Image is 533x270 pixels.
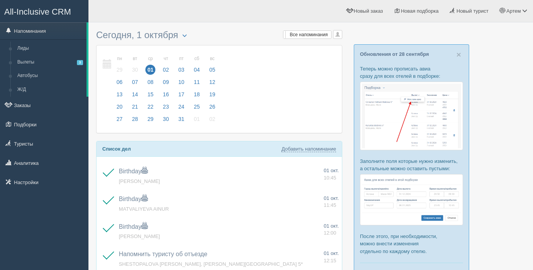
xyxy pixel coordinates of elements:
[177,65,187,75] span: 03
[14,42,87,55] a: Лиды
[143,90,158,102] a: 15
[145,89,155,99] span: 15
[115,102,125,112] span: 20
[177,55,187,62] small: пт
[174,90,189,102] a: 17
[112,51,127,78] a: пн 29
[324,168,339,173] span: 01 окт.
[128,78,142,90] a: 07
[177,114,187,124] span: 31
[207,102,217,112] span: 26
[102,146,131,152] b: Список дел
[159,115,173,127] a: 30
[161,55,171,62] small: чт
[190,78,204,90] a: 11
[119,206,169,212] a: MATVALIYEVA AINUR
[324,223,339,229] span: 01 окт.
[174,115,189,127] a: 31
[119,223,148,230] a: Birthday
[128,90,142,102] a: 14
[119,178,160,184] a: [PERSON_NAME]
[324,195,339,209] a: 01 окт. 11:45
[360,158,463,172] p: Заполните поля которые нужно изменить, а остальные можно оставить пустыми:
[112,102,127,115] a: 20
[207,65,217,75] span: 05
[14,83,87,97] a: Ж/Д
[159,78,173,90] a: 09
[130,65,140,75] span: 30
[192,65,202,75] span: 04
[0,0,88,22] a: All-Inclusive CRM
[324,223,339,237] a: 01 окт. 12:00
[161,114,171,124] span: 30
[205,78,218,90] a: 12
[192,114,202,124] span: 01
[115,77,125,87] span: 06
[281,146,336,152] a: Добавить напоминание
[115,55,125,62] small: пн
[192,102,202,112] span: 25
[360,51,429,57] a: Обновления от 28 сентября
[354,8,383,14] span: Новый заказ
[130,55,140,62] small: вт
[161,65,171,75] span: 02
[360,174,463,225] img: %D0%BF%D0%BE%D0%B4%D0%B1%D0%BE%D1%80%D0%BA%D0%B0-%D0%B0%D0%B2%D0%B8%D0%B0-2-%D1%81%D1%80%D0%BC-%D...
[112,90,127,102] a: 13
[145,102,155,112] span: 22
[174,51,189,78] a: пт 03
[130,77,140,87] span: 07
[161,77,171,87] span: 09
[192,89,202,99] span: 18
[14,55,87,69] a: Вылеты3
[290,32,328,37] span: Все напоминания
[360,233,463,255] p: После этого, при необходимости, можно внести изменения отдельно по каждому отелю.
[177,77,187,87] span: 10
[207,114,217,124] span: 02
[324,175,336,181] span: 10:45
[207,77,217,87] span: 12
[119,168,148,174] span: Birthday
[207,55,217,62] small: вс
[115,89,125,99] span: 13
[207,89,217,99] span: 19
[205,51,218,78] a: вс 05
[324,230,336,236] span: 12:00
[119,233,160,239] span: [PERSON_NAME]
[112,78,127,90] a: 06
[115,65,125,75] span: 29
[324,195,339,201] span: 01 окт.
[190,51,204,78] a: сб 04
[143,115,158,127] a: 29
[77,60,83,65] span: 3
[360,65,463,80] p: Теперь можно прописать авиа сразу для всех отелей в подборке:
[192,77,202,87] span: 11
[190,102,204,115] a: 25
[205,115,218,127] a: 02
[174,102,189,115] a: 24
[143,51,158,78] a: ср 01
[360,82,463,150] img: %D0%BF%D0%BE%D0%B4%D0%B1%D0%BE%D1%80%D0%BA%D0%B0-%D0%B0%D0%B2%D0%B8%D0%B0-1-%D1%81%D1%80%D0%BC-%D...
[456,50,461,59] button: Close
[145,55,155,62] small: ср
[119,251,207,257] a: Напомнить туристу об отъезде
[159,90,173,102] a: 16
[130,114,140,124] span: 28
[145,65,155,75] span: 01
[506,8,521,14] span: Артем
[456,50,461,59] span: ×
[324,250,339,264] a: 01 окт. 12:15
[205,90,218,102] a: 19
[128,115,142,127] a: 28
[145,114,155,124] span: 29
[324,167,339,181] a: 01 окт. 10:45
[324,258,336,263] span: 12:15
[112,115,127,127] a: 27
[119,261,303,267] a: SHESTOPALOVA [PERSON_NAME], [PERSON_NAME][GEOGRAPHIC_DATA] 5*
[159,51,173,78] a: чт 02
[130,102,140,112] span: 21
[14,69,87,83] a: Автобусы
